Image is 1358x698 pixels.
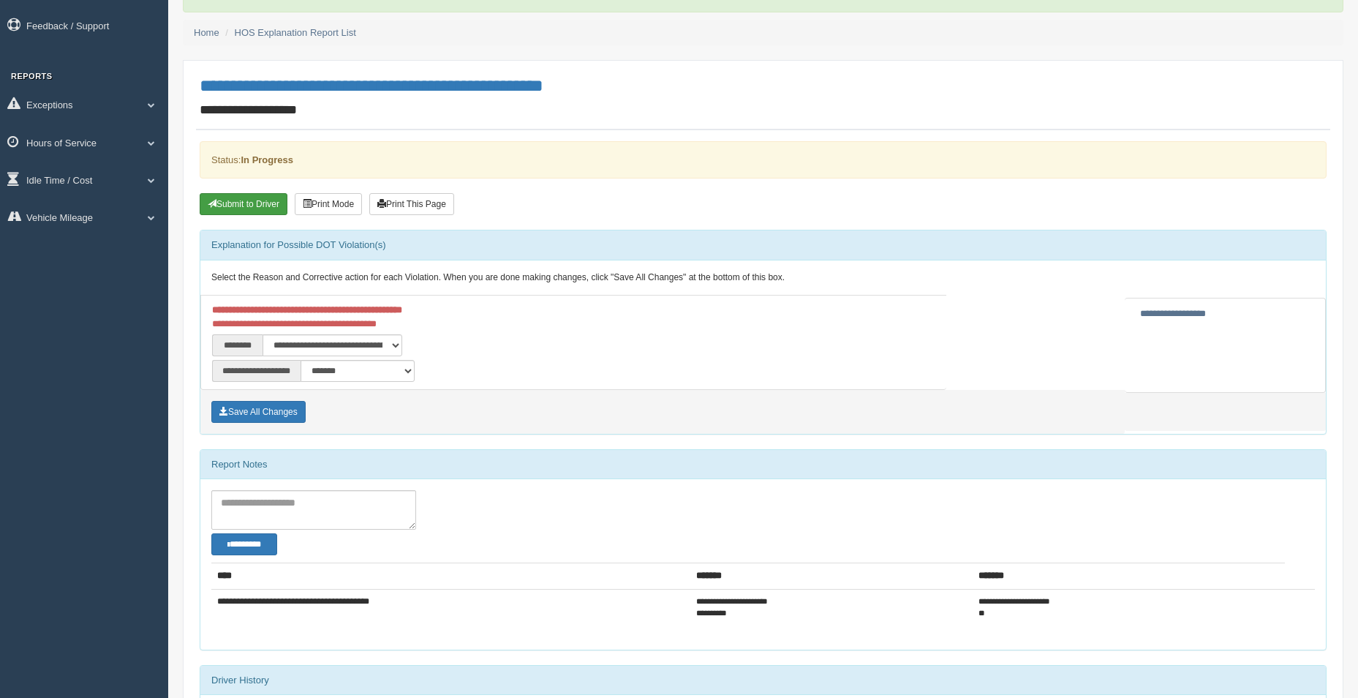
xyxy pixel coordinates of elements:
[194,27,219,38] a: Home
[200,450,1326,479] div: Report Notes
[200,260,1326,296] div: Select the Reason and Corrective action for each Violation. When you are done making changes, cli...
[211,401,306,423] button: Save
[200,141,1327,179] div: Status:
[369,193,454,215] button: Print This Page
[200,666,1326,695] div: Driver History
[211,533,277,555] button: Change Filter Options
[235,27,356,38] a: HOS Explanation Report List
[200,230,1326,260] div: Explanation for Possible DOT Violation(s)
[200,193,287,215] button: Submit To Driver
[295,193,362,215] button: Print Mode
[241,154,293,165] strong: In Progress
